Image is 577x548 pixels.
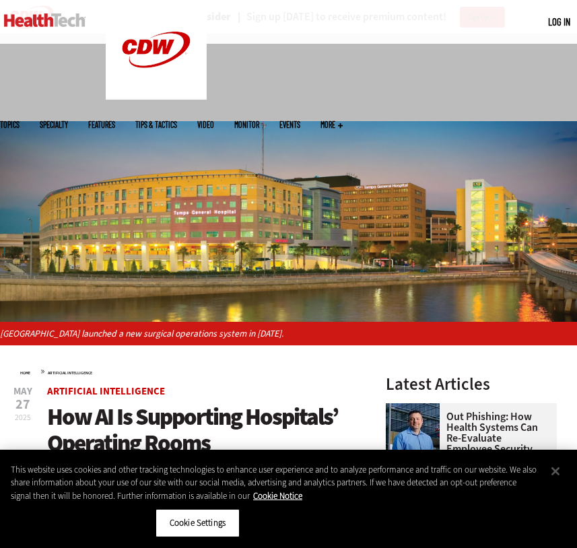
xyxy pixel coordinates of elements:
[88,121,115,129] a: Features
[386,403,446,414] a: Scott Currie
[106,89,207,103] a: CDW
[197,121,214,129] a: Video
[20,366,374,376] div: »
[13,386,32,397] span: May
[279,121,300,129] a: Events
[386,411,549,465] a: Out Phishing: How Health Systems Can Re-Evaluate Employee Security Training
[47,401,338,458] span: How AI Is Supporting Hospitals’ Operating Rooms
[386,403,440,457] img: Scott Currie
[548,15,570,29] div: User menu
[48,370,92,376] a: Artificial Intelligence
[234,121,259,129] a: MonITor
[11,463,537,503] div: This website uses cookies and other tracking technologies to enhance user experience and to analy...
[15,412,31,423] span: 2025
[40,121,68,129] span: Specialty
[47,384,165,398] a: Artificial Intelligence
[386,376,557,392] h3: Latest Articles
[20,370,30,376] a: Home
[320,121,343,129] span: More
[541,456,570,486] button: Close
[548,15,570,28] a: Log in
[135,121,177,129] a: Tips & Tactics
[4,13,86,27] img: Home
[253,490,302,502] a: More information about your privacy
[156,509,240,537] button: Cookie Settings
[13,398,32,411] span: 27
